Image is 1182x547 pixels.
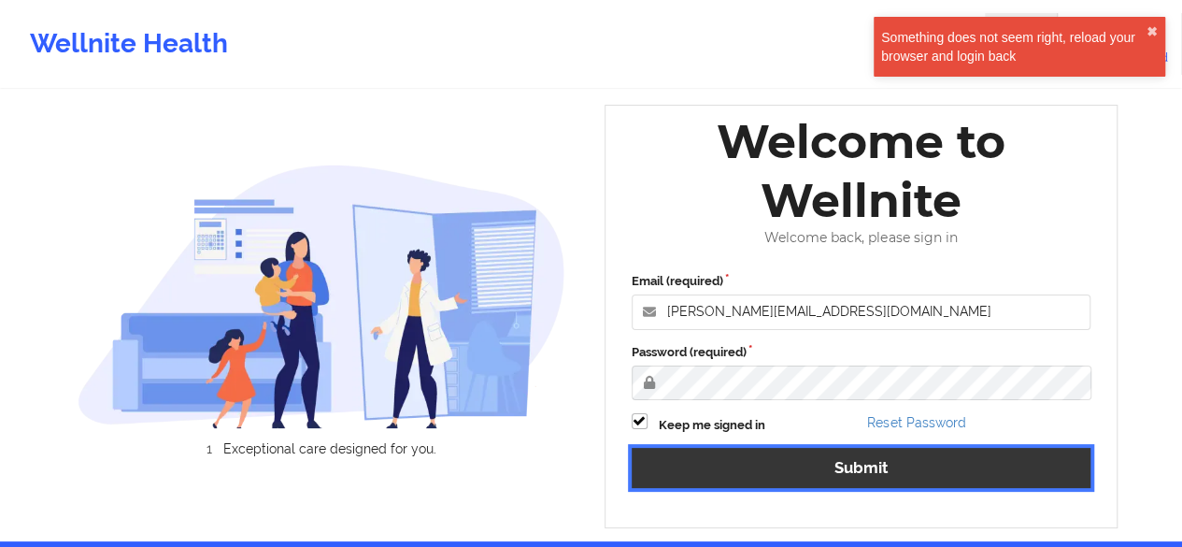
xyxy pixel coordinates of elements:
button: Submit [632,448,1091,488]
button: close [1146,24,1158,39]
div: Welcome back, please sign in [619,230,1104,246]
input: Email address [632,295,1091,330]
div: Welcome to Wellnite [619,112,1104,230]
label: Email (required) [632,272,1091,291]
label: Password (required) [632,343,1091,362]
a: Reset Password [867,415,965,430]
div: Something does not seem right, reload your browser and login back [881,28,1146,65]
li: Exceptional care designed for you. [94,441,565,456]
label: Keep me signed in [659,416,765,435]
img: wellnite-auth-hero_200.c722682e.png [78,164,565,429]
